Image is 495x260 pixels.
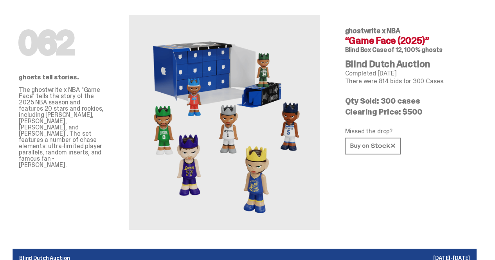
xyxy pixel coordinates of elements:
p: There were 814 bids for 300 Cases. [345,78,470,84]
h4: “Game Face (2025)” [345,36,470,45]
h1: 062 [19,27,104,59]
span: Blind Box [345,46,371,54]
h4: Blind Dutch Auction [345,59,470,69]
img: NBA&ldquo;Game Face (2025)&rdquo; [138,15,310,230]
p: Clearing Price: $500 [345,108,470,116]
p: Qty Sold: 300 cases [345,97,470,105]
p: ghosts tell stories. [19,74,104,81]
p: Missed the drop? [345,128,470,134]
span: Case of 12, 100% ghosts [372,46,442,54]
p: The ghostwrite x NBA "Game Face" tells the story of the 2025 NBA season and features 20 stars and... [19,87,104,168]
p: Completed [DATE] [345,70,470,77]
span: ghostwrite x NBA [345,26,400,36]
